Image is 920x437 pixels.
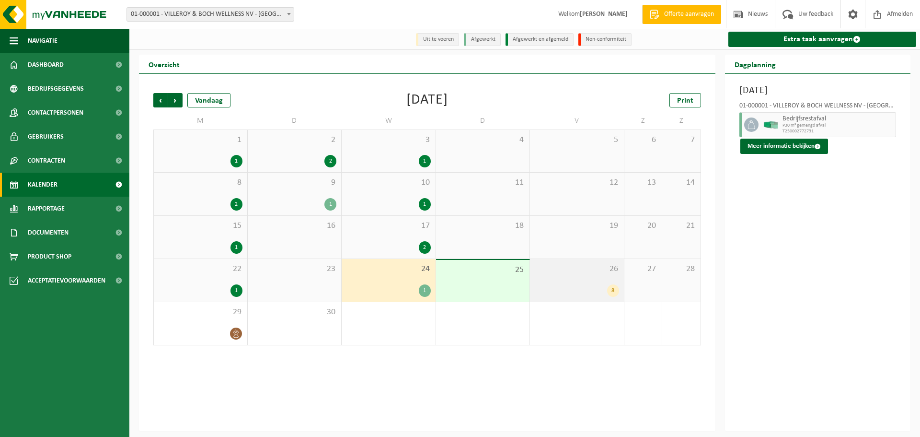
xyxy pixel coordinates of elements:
[667,135,695,145] span: 7
[629,177,657,188] span: 13
[669,93,701,107] a: Print
[159,264,242,274] span: 22
[535,177,619,188] span: 12
[28,149,65,173] span: Contracten
[253,221,337,231] span: 16
[662,112,701,130] td: Z
[441,265,525,275] span: 25
[159,177,242,188] span: 8
[346,221,431,231] span: 17
[28,101,83,125] span: Contactpersonen
[159,307,242,318] span: 29
[253,177,337,188] span: 9
[580,11,628,18] strong: [PERSON_NAME]
[763,121,778,129] img: HK-XP-30-GN-00
[187,93,230,107] div: Vandaag
[782,123,894,129] span: P30 m³ gemengd afval
[153,93,168,107] span: Vorige
[419,241,431,254] div: 2
[419,284,431,297] div: 1
[419,198,431,211] div: 1
[253,307,337,318] span: 30
[127,8,294,21] span: 01-000001 - VILLEROY & BOCH WELLNESS NV - ROESELARE
[230,284,242,297] div: 1
[624,112,663,130] td: Z
[782,115,894,123] span: Bedrijfsrestafval
[441,221,525,231] span: 18
[530,112,624,130] td: V
[629,221,657,231] span: 20
[28,125,64,149] span: Gebruikers
[441,135,525,145] span: 4
[168,93,183,107] span: Volgende
[153,112,248,130] td: M
[28,53,64,77] span: Dashboard
[535,264,619,274] span: 26
[159,221,242,231] span: 15
[739,83,897,98] h3: [DATE]
[342,112,436,130] td: W
[739,103,897,112] div: 01-000001 - VILLEROY & BOCH WELLNESS NV - [GEOGRAPHIC_DATA]
[28,221,69,245] span: Documenten
[28,197,65,221] span: Rapportage
[740,139,828,154] button: Meer informatie bekijken
[629,135,657,145] span: 6
[642,5,721,24] a: Offerte aanvragen
[725,55,785,73] h2: Dagplanning
[677,97,693,105] span: Print
[346,264,431,274] span: 24
[324,198,336,211] div: 1
[126,7,294,22] span: 01-000001 - VILLEROY & BOCH WELLNESS NV - ROESELARE
[139,55,189,73] h2: Overzicht
[662,10,716,19] span: Offerte aanvragen
[464,33,501,46] li: Afgewerkt
[535,135,619,145] span: 5
[578,33,632,46] li: Non-conformiteit
[667,177,695,188] span: 14
[436,112,530,130] td: D
[159,135,242,145] span: 1
[416,33,459,46] li: Uit te voeren
[667,264,695,274] span: 28
[782,129,894,134] span: T250002772731
[253,264,337,274] span: 23
[441,177,525,188] span: 11
[28,29,57,53] span: Navigatie
[28,173,57,197] span: Kalender
[506,33,574,46] li: Afgewerkt en afgemeld
[419,155,431,167] div: 1
[629,264,657,274] span: 27
[346,177,431,188] span: 10
[607,284,619,297] div: 8
[230,241,242,254] div: 1
[230,155,242,167] div: 1
[406,93,448,107] div: [DATE]
[230,198,242,211] div: 2
[535,221,619,231] span: 19
[28,77,84,101] span: Bedrijfsgegevens
[324,155,336,167] div: 2
[28,269,105,293] span: Acceptatievoorwaarden
[728,32,917,47] a: Extra taak aanvragen
[253,135,337,145] span: 2
[248,112,342,130] td: D
[346,135,431,145] span: 3
[667,221,695,231] span: 21
[28,245,71,269] span: Product Shop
